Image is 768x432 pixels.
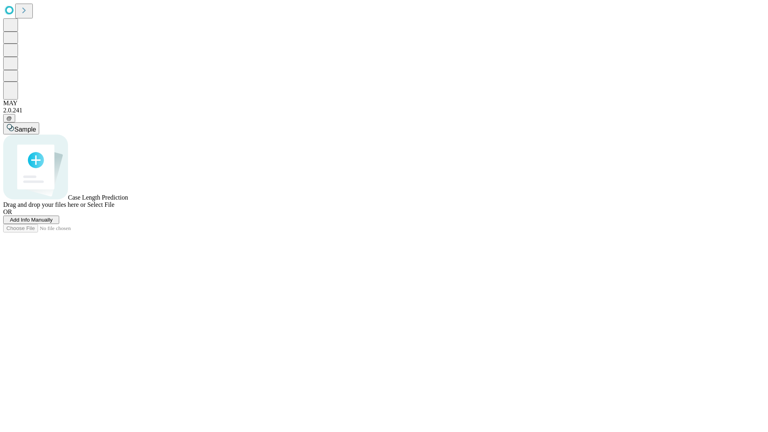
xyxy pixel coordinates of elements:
div: MAY [3,100,765,107]
button: Sample [3,122,39,134]
button: @ [3,114,15,122]
span: Select File [87,201,114,208]
button: Add Info Manually [3,216,59,224]
span: Add Info Manually [10,217,53,223]
span: Sample [14,126,36,133]
span: @ [6,115,12,121]
span: Case Length Prediction [68,194,128,201]
span: OR [3,208,12,215]
div: 2.0.241 [3,107,765,114]
span: Drag and drop your files here or [3,201,86,208]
